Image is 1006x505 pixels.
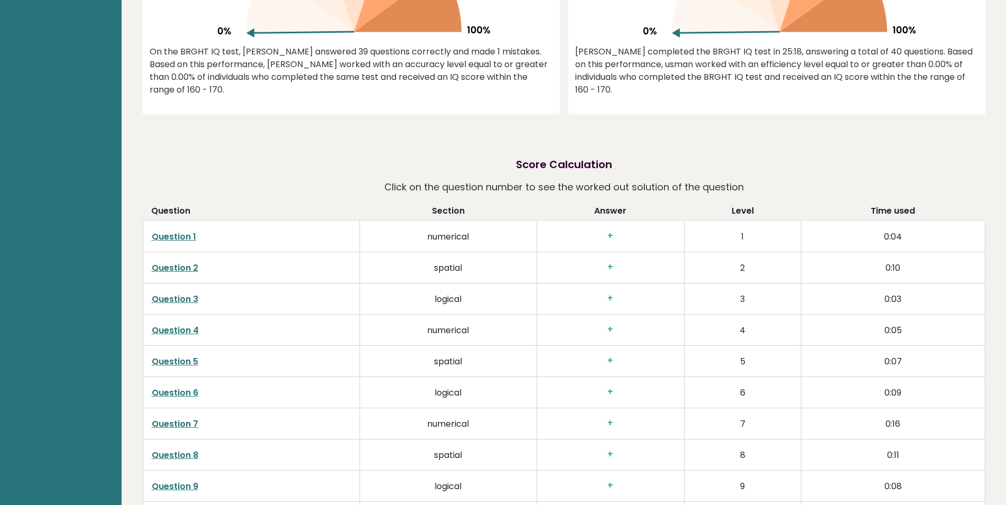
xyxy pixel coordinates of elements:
[546,231,675,242] h3: +
[546,418,675,429] h3: +
[152,293,198,305] a: Question 3
[152,387,198,399] a: Question 6
[684,283,801,314] td: 3
[801,221,985,252] td: 0:04
[684,252,801,283] td: 2
[546,324,675,335] h3: +
[537,205,684,221] th: Answer
[801,205,985,221] th: Time used
[359,345,537,377] td: spatial
[684,439,801,470] td: 8
[152,418,198,430] a: Question 7
[801,314,985,345] td: 0:05
[801,377,985,408] td: 0:09
[359,408,537,439] td: numerical
[359,205,537,221] th: Section
[150,45,553,96] div: On the BRGHT IQ test, [PERSON_NAME] answered 39 questions correctly and made 1 mistakes. Based on...
[359,314,537,345] td: numerical
[359,283,537,314] td: logical
[684,205,801,221] th: Level
[801,470,985,501] td: 0:08
[801,439,985,470] td: 0:11
[801,252,985,283] td: 0:10
[684,221,801,252] td: 1
[152,324,199,336] a: Question 4
[546,262,675,273] h3: +
[546,480,675,491] h3: +
[801,283,985,314] td: 0:03
[684,314,801,345] td: 4
[359,252,537,283] td: spatial
[516,157,612,172] h2: Score Calculation
[684,470,801,501] td: 9
[152,449,198,461] a: Question 8
[801,345,985,377] td: 0:07
[359,377,537,408] td: logical
[684,377,801,408] td: 6
[359,221,537,252] td: numerical
[684,345,801,377] td: 5
[684,408,801,439] td: 7
[152,480,198,492] a: Question 9
[359,470,537,501] td: logical
[801,408,985,439] td: 0:16
[575,45,979,96] div: [PERSON_NAME] completed the BRGHT IQ test in 25:18, answering a total of 40 questions. Based on t...
[359,439,537,470] td: spatial
[143,205,359,221] th: Question
[152,262,198,274] a: Question 2
[546,449,675,460] h3: +
[546,293,675,304] h3: +
[546,387,675,398] h3: +
[384,178,744,197] p: Click on the question number to see the worked out solution of the question
[152,231,196,243] a: Question 1
[546,355,675,366] h3: +
[152,355,198,368] a: Question 5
